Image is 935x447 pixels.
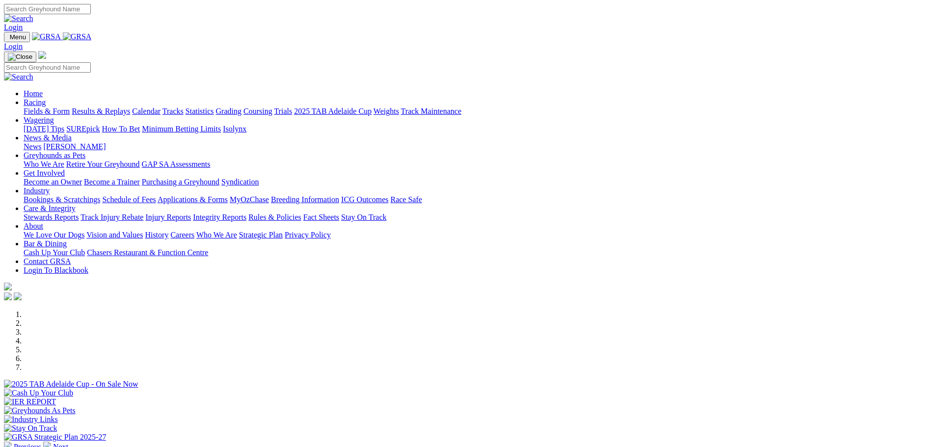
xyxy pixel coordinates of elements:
img: IER REPORT [4,397,56,406]
a: Applications & Forms [158,195,228,204]
img: Close [8,53,32,61]
img: logo-grsa-white.png [38,51,46,59]
img: GRSA Strategic Plan 2025-27 [4,433,106,442]
div: Wagering [24,125,931,133]
a: Track Injury Rebate [80,213,143,221]
a: Login To Blackbook [24,266,88,274]
button: Toggle navigation [4,52,36,62]
a: Bookings & Scratchings [24,195,100,204]
a: GAP SA Assessments [142,160,211,168]
img: Industry Links [4,415,58,424]
a: Home [24,89,43,98]
a: [PERSON_NAME] [43,142,106,151]
img: Search [4,14,33,23]
a: Coursing [243,107,272,115]
a: Calendar [132,107,160,115]
div: Care & Integrity [24,213,931,222]
a: Who We Are [24,160,64,168]
a: Syndication [221,178,259,186]
a: Injury Reports [145,213,191,221]
span: Menu [10,33,26,41]
img: Cash Up Your Club [4,389,73,397]
img: twitter.svg [14,292,22,300]
div: News & Media [24,142,931,151]
a: 2025 TAB Adelaide Cup [294,107,372,115]
a: Cash Up Your Club [24,248,85,257]
a: Chasers Restaurant & Function Centre [87,248,208,257]
a: Grading [216,107,241,115]
a: Care & Integrity [24,204,76,212]
a: Become an Owner [24,178,82,186]
button: Toggle navigation [4,32,30,42]
img: Search [4,73,33,81]
a: Statistics [186,107,214,115]
a: Stewards Reports [24,213,79,221]
a: Login [4,23,23,31]
a: Isolynx [223,125,246,133]
div: Racing [24,107,931,116]
a: Track Maintenance [401,107,461,115]
div: Get Involved [24,178,931,186]
a: Rules & Policies [248,213,301,221]
a: Careers [170,231,194,239]
a: How To Bet [102,125,140,133]
img: Stay On Track [4,424,57,433]
div: Bar & Dining [24,248,931,257]
div: Greyhounds as Pets [24,160,931,169]
a: SUREpick [66,125,100,133]
img: GRSA [63,32,92,41]
a: Bar & Dining [24,239,67,248]
a: Retire Your Greyhound [66,160,140,168]
a: Industry [24,186,50,195]
a: Stay On Track [341,213,386,221]
a: Fact Sheets [303,213,339,221]
img: facebook.svg [4,292,12,300]
a: Wagering [24,116,54,124]
a: News & Media [24,133,72,142]
a: Results & Replays [72,107,130,115]
a: Schedule of Fees [102,195,156,204]
a: MyOzChase [230,195,269,204]
a: Contact GRSA [24,257,71,265]
a: Who We Are [196,231,237,239]
a: We Love Our Dogs [24,231,84,239]
img: 2025 TAB Adelaide Cup - On Sale Now [4,380,138,389]
img: Greyhounds As Pets [4,406,76,415]
a: Privacy Policy [285,231,331,239]
a: News [24,142,41,151]
a: Get Involved [24,169,65,177]
a: Weights [374,107,399,115]
a: Race Safe [390,195,422,204]
a: Minimum Betting Limits [142,125,221,133]
input: Search [4,4,91,14]
a: Tracks [162,107,184,115]
a: Purchasing a Greyhound [142,178,219,186]
a: Integrity Reports [193,213,246,221]
a: About [24,222,43,230]
a: Login [4,42,23,51]
a: Fields & Form [24,107,70,115]
a: ICG Outcomes [341,195,388,204]
a: Vision and Values [86,231,143,239]
a: Become a Trainer [84,178,140,186]
a: Trials [274,107,292,115]
div: About [24,231,931,239]
a: Strategic Plan [239,231,283,239]
input: Search [4,62,91,73]
a: Racing [24,98,46,106]
a: History [145,231,168,239]
img: GRSA [32,32,61,41]
img: logo-grsa-white.png [4,283,12,290]
a: [DATE] Tips [24,125,64,133]
a: Greyhounds as Pets [24,151,85,159]
div: Industry [24,195,931,204]
a: Breeding Information [271,195,339,204]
